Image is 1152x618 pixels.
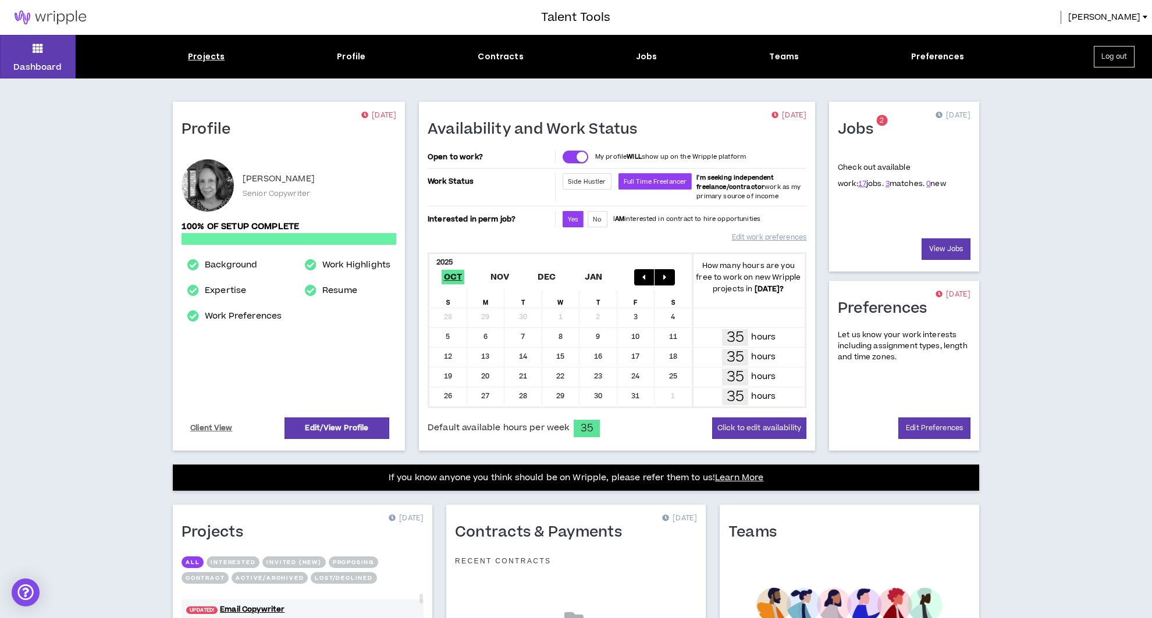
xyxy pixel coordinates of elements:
p: hours [751,390,776,403]
p: Recent Contracts [455,556,552,566]
span: matches. [886,178,925,189]
p: Senior Copywriter [243,188,310,199]
span: 2 [880,116,884,126]
a: Edit Preferences [898,417,970,439]
div: Open Intercom Messenger [12,578,40,606]
div: T [504,290,542,308]
div: Profile [337,51,365,63]
div: Marie K. [182,159,234,212]
p: I interested in contract to hire opportunities [613,215,761,224]
a: Edit/View Profile [285,417,389,439]
b: I'm seeking independent freelance/contractor [696,173,774,191]
p: hours [751,370,776,383]
b: [DATE] ? [755,284,784,294]
p: [DATE] [936,289,970,301]
p: How many hours are you free to work on new Wripple projects in [692,260,805,295]
a: Work Preferences [205,309,282,323]
span: work as my primary source of income [696,173,801,201]
p: [PERSON_NAME] [243,172,315,186]
button: Click to edit availability [712,417,806,439]
p: [DATE] [771,110,806,122]
button: Interested [207,556,259,568]
h1: Jobs [838,120,882,139]
a: Edit work preferences [732,227,806,248]
p: Work Status [428,173,553,190]
a: 17 [858,178,866,189]
span: Oct [442,270,465,284]
a: 0 [926,178,930,189]
a: Resume [322,284,357,298]
span: No [593,215,602,224]
p: [DATE] [662,513,697,524]
p: Interested in perm job? [428,211,553,227]
div: Teams [769,51,799,63]
button: Lost/Declined [311,572,376,584]
h1: Teams [728,523,785,542]
a: Background [205,258,257,272]
p: 100% of setup complete [182,220,396,233]
div: Preferences [911,51,964,63]
div: S [655,290,692,308]
p: [DATE] [936,110,970,122]
div: T [579,290,617,308]
strong: AM [615,215,624,223]
p: Open to work? [428,152,553,162]
div: Projects [188,51,225,63]
p: If you know anyone you think should be on Wripple, please refer them to us! [389,471,764,485]
a: Client View [189,418,234,438]
a: Learn More [715,471,763,484]
p: [DATE] [389,513,424,524]
span: UPDATED! [186,606,218,614]
button: All [182,556,204,568]
p: hours [751,351,776,363]
h1: Preferences [838,299,936,318]
p: Check out available work: [838,162,946,189]
div: M [467,290,505,308]
a: Expertise [205,284,246,298]
button: Invited (new) [262,556,325,568]
strong: WILL [627,152,642,161]
h1: Profile [182,120,240,139]
span: jobs. [858,178,884,189]
div: S [429,290,467,308]
button: Log out [1094,46,1135,67]
h1: Contracts & Payments [455,523,631,542]
button: Proposing [329,556,378,568]
div: Contracts [478,51,523,63]
h1: Availability and Work Status [428,120,646,139]
span: Dec [535,270,559,284]
p: [DATE] [361,110,396,122]
a: Work Highlights [322,258,390,272]
h1: Projects [182,523,252,542]
button: Contract [182,572,229,584]
a: View Jobs [922,238,970,260]
span: new [926,178,946,189]
span: Yes [568,215,578,224]
div: W [542,290,580,308]
p: My profile show up on the Wripple platform [595,152,746,162]
p: hours [751,331,776,344]
p: Let us know your work interests including assignment types, length and time zones. [838,330,970,363]
div: Jobs [636,51,657,63]
span: Nov [488,270,512,284]
a: 3 [886,178,890,189]
a: UPDATED!Email Copywriter [182,604,424,615]
div: F [617,290,655,308]
sup: 2 [876,115,887,126]
h3: Talent Tools [541,9,610,26]
p: Dashboard [13,61,62,73]
span: Jan [582,270,605,284]
span: Side Hustler [568,177,606,186]
b: 2025 [436,257,453,267]
span: [PERSON_NAME] [1068,11,1140,24]
button: Active/Archived [232,572,308,584]
span: Default available hours per week [428,421,569,434]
